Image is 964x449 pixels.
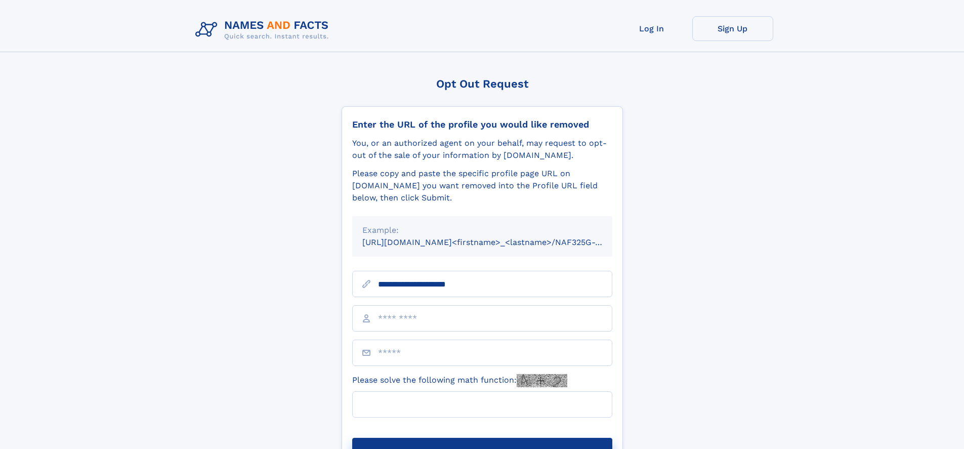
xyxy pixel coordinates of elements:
small: [URL][DOMAIN_NAME]<firstname>_<lastname>/NAF325G-xxxxxxxx [362,237,632,247]
div: Enter the URL of the profile you would like removed [352,119,612,130]
div: Opt Out Request [342,77,623,90]
div: Please copy and paste the specific profile page URL on [DOMAIN_NAME] you want removed into the Pr... [352,168,612,204]
a: Log In [611,16,692,41]
div: Example: [362,224,602,236]
div: You, or an authorized agent on your behalf, may request to opt-out of the sale of your informatio... [352,137,612,161]
label: Please solve the following math function: [352,374,567,387]
img: Logo Names and Facts [191,16,337,44]
a: Sign Up [692,16,773,41]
